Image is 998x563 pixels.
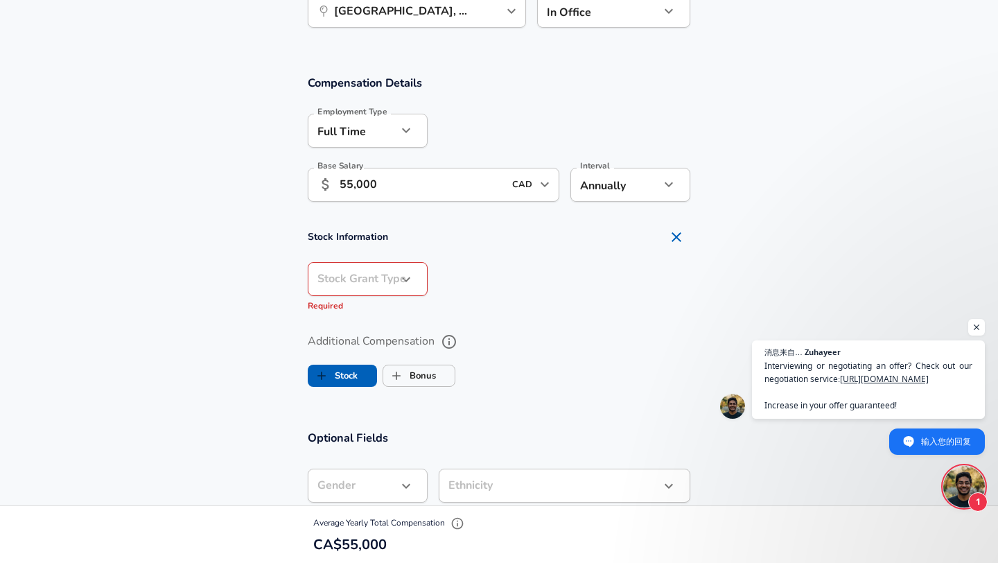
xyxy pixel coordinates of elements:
[308,363,358,389] label: Stock
[805,348,841,356] span: Zuhayeer
[764,348,803,356] span: 消息来自…
[383,363,410,389] span: Bonus
[968,492,988,512] span: 1
[502,1,521,21] button: Open
[308,365,377,387] button: StockStock
[508,174,536,196] input: USD
[580,162,610,170] label: Interval
[764,359,972,412] span: Interviewing or negotiating an offer? Check out our negotiation service: Increase in your offer g...
[308,114,397,148] div: Full Time
[570,168,660,202] div: Annually
[308,75,690,91] h3: Compensation Details
[308,430,690,446] h3: Optional Fields
[313,517,468,528] span: Average Yearly Total Compensation
[308,363,335,389] span: Stock
[317,162,363,170] label: Base Salary
[340,168,504,202] input: 100,000
[308,223,690,251] h4: Stock Information
[663,223,690,251] button: Remove Section
[447,513,468,534] button: Explain Total Compensation
[943,466,985,508] div: 开放式聊天
[383,365,455,387] button: BonusBonus
[921,429,971,453] span: 输入您的回复
[317,107,387,116] label: Employment Type
[437,330,461,354] button: help
[308,300,343,311] span: Required
[308,330,690,354] label: Additional Compensation
[535,175,554,194] button: Open
[383,363,436,389] label: Bonus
